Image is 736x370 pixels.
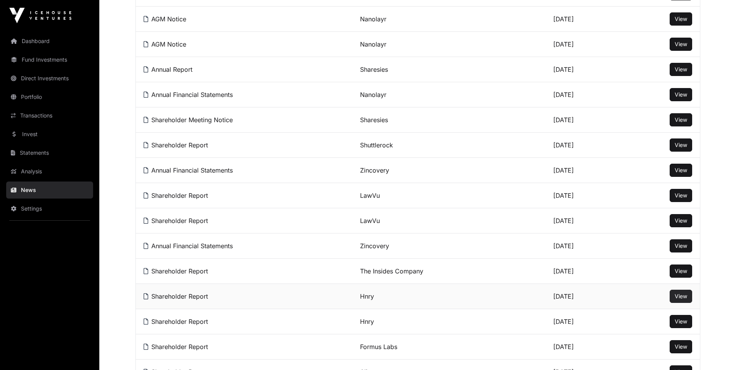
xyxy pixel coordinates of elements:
a: Nanolayr [360,91,386,99]
button: View [670,38,692,51]
span: View [675,343,687,350]
a: Fund Investments [6,51,93,68]
a: Shareholder Report [144,343,208,351]
td: [DATE] [546,133,626,158]
span: View [675,293,687,299]
a: View [675,40,687,48]
button: View [670,340,692,353]
a: Shareholder Report [144,318,208,325]
td: [DATE] [546,158,626,183]
a: Annual Financial Statements [144,166,233,174]
td: [DATE] [546,57,626,82]
a: Annual Financial Statements [144,242,233,250]
td: [DATE] [546,208,626,233]
span: View [675,268,687,274]
a: Hnry [360,318,374,325]
a: View [675,15,687,23]
a: Portfolio [6,88,93,105]
td: [DATE] [546,233,626,259]
a: Nanolayr [360,15,386,23]
a: Nanolayr [360,40,386,48]
a: Dashboard [6,33,93,50]
button: View [670,138,692,152]
td: [DATE] [546,107,626,133]
span: View [675,41,687,47]
a: Shareholder Report [144,192,208,199]
a: Sharesies [360,116,388,124]
button: View [670,315,692,328]
a: View [675,292,687,300]
span: View [675,142,687,148]
a: Hnry [360,292,374,300]
a: Annual Financial Statements [144,91,233,99]
a: Shareholder Report [144,292,208,300]
td: [DATE] [546,284,626,309]
a: Shareholder Meeting Notice [144,116,233,124]
span: View [675,16,687,22]
button: View [670,239,692,252]
a: Zincovery [360,166,389,174]
a: View [675,116,687,124]
a: Settings [6,200,93,217]
iframe: Chat Widget [697,333,736,370]
td: [DATE] [546,259,626,284]
button: View [670,113,692,126]
button: View [670,63,692,76]
a: Transactions [6,107,93,124]
a: View [675,242,687,250]
a: Invest [6,126,93,143]
button: View [670,88,692,101]
a: View [675,318,687,325]
a: Analysis [6,163,93,180]
span: View [675,116,687,123]
a: Statements [6,144,93,161]
a: Shuttlerock [360,141,393,149]
a: View [675,141,687,149]
a: View [675,91,687,99]
a: The Insides Company [360,267,423,275]
a: View [675,267,687,275]
a: View [675,66,687,73]
a: AGM Notice [144,15,186,23]
span: View [675,167,687,173]
td: [DATE] [546,82,626,107]
a: Shareholder Report [144,267,208,275]
a: LawVu [360,192,380,199]
a: Formus Labs [360,343,397,351]
button: View [670,290,692,303]
a: Sharesies [360,66,388,73]
span: View [675,217,687,224]
button: View [670,189,692,202]
a: View [675,166,687,174]
button: View [670,12,692,26]
a: View [675,192,687,199]
a: Annual Report [144,66,192,73]
td: [DATE] [546,7,626,32]
td: [DATE] [546,183,626,208]
td: [DATE] [546,334,626,360]
td: [DATE] [546,309,626,334]
a: View [675,217,687,225]
a: View [675,343,687,351]
a: LawVu [360,217,380,225]
a: News [6,182,93,199]
a: Zincovery [360,242,389,250]
button: View [670,164,692,177]
a: AGM Notice [144,40,186,48]
a: Shareholder Report [144,141,208,149]
a: Direct Investments [6,70,93,87]
span: View [675,242,687,249]
a: Shareholder Report [144,217,208,225]
button: View [670,265,692,278]
td: [DATE] [546,32,626,57]
button: View [670,214,692,227]
img: Icehouse Ventures Logo [9,8,71,23]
